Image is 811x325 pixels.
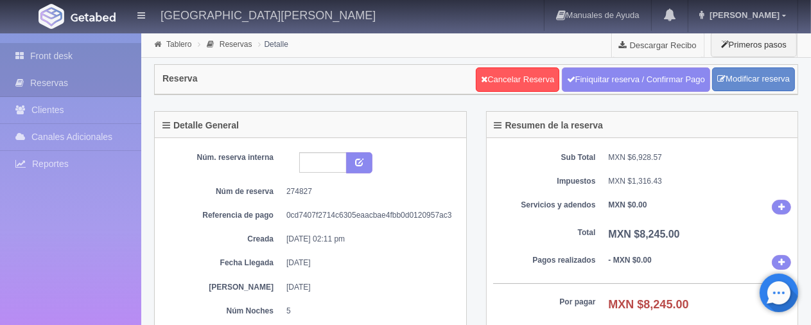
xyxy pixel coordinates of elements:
dt: Sub Total [493,152,596,163]
b: MXN $8,245.00 [609,298,689,311]
a: Finiquitar reserva / Confirmar Pago [562,67,710,92]
dt: Pagos realizados [493,255,596,266]
dt: Núm Noches [171,306,274,317]
dd: MXN $6,928.57 [609,152,792,163]
dd: [DATE] 02:11 pm [286,234,450,245]
dt: Por pagar [493,297,596,308]
dd: 0cd7407f2714c6305eaacbae4fbb0d0120957ac3 [286,210,450,221]
li: Detalle [256,38,292,50]
b: MXN $0.00 [609,200,647,209]
a: Tablero [166,40,191,49]
b: MXN $8,245.00 [609,229,680,240]
a: Modificar reserva [712,67,795,91]
a: Cancelar Reserva [476,67,559,92]
dt: [PERSON_NAME] [171,282,274,293]
dt: Servicios y adendos [493,200,596,211]
dd: 274827 [286,186,450,197]
h4: Resumen de la reserva [494,121,604,130]
b: - MXN $0.00 [609,256,652,265]
dt: Núm de reserva [171,186,274,197]
a: Reservas [220,40,252,49]
dt: Total [493,227,596,238]
span: [PERSON_NAME] [706,10,780,20]
a: Descargar Recibo [612,32,704,58]
dt: Núm. reserva interna [171,152,274,163]
dt: Referencia de pago [171,210,274,221]
dt: Creada [171,234,274,245]
button: Primeros pasos [711,32,797,57]
h4: [GEOGRAPHIC_DATA][PERSON_NAME] [161,6,376,22]
dd: [DATE] [286,282,450,293]
img: Getabed [39,4,64,29]
dt: Impuestos [493,176,596,187]
img: Getabed [71,12,116,22]
dd: MXN $1,316.43 [609,176,792,187]
dt: Fecha Llegada [171,258,274,268]
dd: 5 [286,306,450,317]
dd: [DATE] [286,258,450,268]
h4: Detalle General [162,121,239,130]
h4: Reserva [162,74,198,83]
